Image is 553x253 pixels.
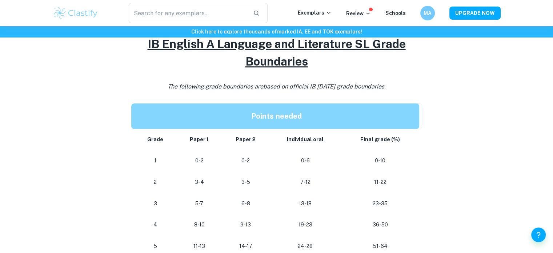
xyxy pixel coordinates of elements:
[1,28,552,36] h6: Click here to explore thousands of marked IA, EE and TOK exemplars !
[275,241,335,251] p: 24-28
[53,6,99,20] img: Clastify logo
[275,199,335,209] p: 13-18
[347,177,413,187] p: 11-22
[183,220,216,230] p: 8-10
[183,199,216,209] p: 5-7
[190,137,209,142] strong: Paper 1
[287,137,324,142] strong: Individual oral
[347,241,413,251] p: 51-64
[228,199,264,209] p: 6-8
[129,3,248,23] input: Search for any exemplars...
[228,177,264,187] p: 3-5
[423,9,432,17] h6: MA
[140,156,171,166] p: 1
[347,220,413,230] p: 36-50
[360,137,400,142] strong: Final grade (%)
[449,7,501,20] button: UPGRADE NOW
[183,156,216,166] p: 0-2
[263,83,386,90] span: based on official IB [DATE] grade boundaries.
[236,137,256,142] strong: Paper 2
[347,156,413,166] p: 0-10
[140,199,171,209] p: 3
[275,220,335,230] p: 19-23
[228,156,264,166] p: 0-2
[183,241,216,251] p: 11-13
[147,137,163,142] strong: Grade
[385,10,406,16] a: Schools
[183,177,216,187] p: 3-4
[251,112,302,120] strong: Points needed
[140,177,171,187] p: 2
[531,228,546,242] button: Help and Feedback
[228,220,264,230] p: 9-13
[140,241,171,251] p: 5
[275,156,335,166] p: 0-6
[420,6,435,20] button: MA
[168,83,386,90] i: The following grade boundaries are
[347,199,413,209] p: 23-35
[148,37,406,68] u: IB English A Language and Literature SL Grade Boundaries
[298,9,332,17] p: Exemplars
[275,177,335,187] p: 7-12
[140,220,171,230] p: 4
[228,241,264,251] p: 14-17
[346,9,371,17] p: Review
